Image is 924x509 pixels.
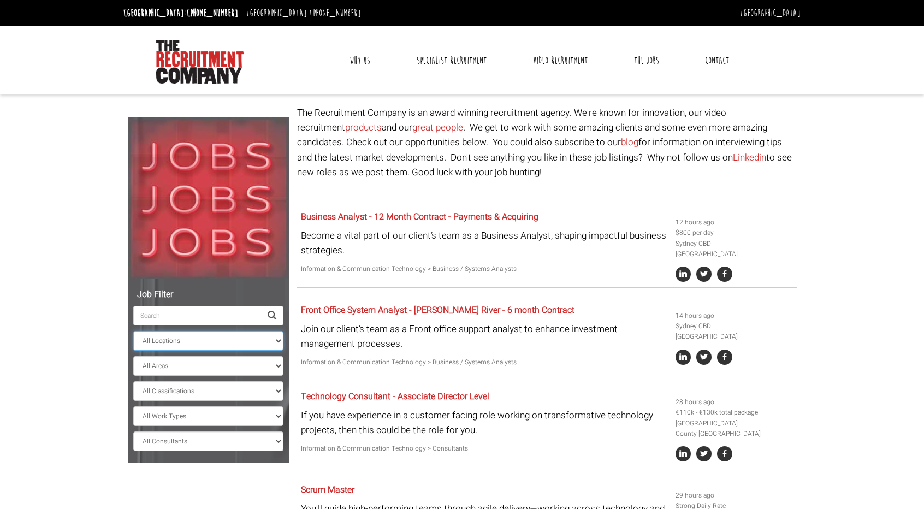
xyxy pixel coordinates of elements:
li: 29 hours ago [676,490,792,501]
li: [GEOGRAPHIC_DATA]: [244,4,364,22]
a: Why Us [341,47,378,74]
input: Search [133,306,261,325]
li: 28 hours ago [676,397,792,407]
a: Video Recruitment [525,47,596,74]
p: The Recruitment Company is an award winning recruitment agency. We're known for innovation, our v... [297,105,797,180]
p: Information & Communication Technology > Business / Systems Analysts [301,357,667,368]
li: Sydney CBD [GEOGRAPHIC_DATA] [676,321,792,342]
a: Specialist Recruitment [408,47,495,74]
a: [PHONE_NUMBER] [187,7,238,19]
a: products [345,121,382,134]
li: 12 hours ago [676,217,792,228]
li: Sydney CBD [GEOGRAPHIC_DATA] [676,239,792,259]
a: Contact [697,47,737,74]
h5: Job Filter [133,290,283,300]
p: Information & Communication Technology > Consultants [301,443,667,454]
li: 14 hours ago [676,311,792,321]
a: [PHONE_NUMBER] [310,7,361,19]
a: [GEOGRAPHIC_DATA] [740,7,801,19]
a: Front Office System Analyst - [PERSON_NAME] River - 6 month Contract [301,304,574,317]
p: Information & Communication Technology > Business / Systems Analysts [301,264,667,274]
li: €110k - €130k total package [676,407,792,418]
img: The Recruitment Company [156,40,244,84]
img: Jobs, Jobs, Jobs [128,117,289,279]
p: Become a vital part of our client’s team as a Business Analyst, shaping impactful business strate... [301,228,667,258]
li: [GEOGRAPHIC_DATA] County [GEOGRAPHIC_DATA] [676,418,792,439]
a: great people [412,121,463,134]
a: Scrum Master [301,483,354,496]
a: The Jobs [626,47,667,74]
p: Join our client’s team as a Front office support analyst to enhance investment management processes. [301,322,667,351]
a: Business Analyst - 12 Month Contract - Payments & Acquiring [301,210,538,223]
li: $800 per day [676,228,792,238]
a: Linkedin [733,151,766,164]
p: If you have experience in a customer facing role working on transformative technology projects, t... [301,408,667,437]
li: [GEOGRAPHIC_DATA]: [121,4,241,22]
a: blog [621,135,638,149]
a: Technology Consultant - Associate Director Level [301,390,489,403]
